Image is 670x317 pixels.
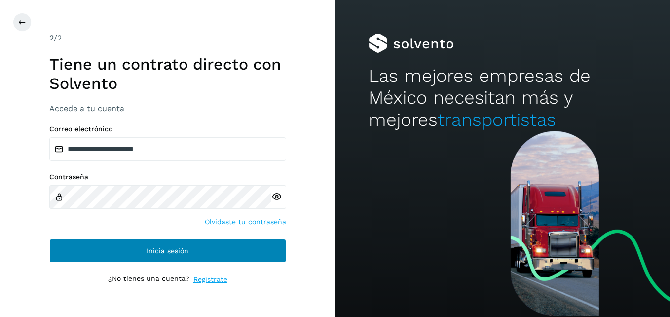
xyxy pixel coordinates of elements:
button: Inicia sesión [49,239,286,263]
h3: Accede a tu cuenta [49,104,286,113]
p: ¿No tienes una cuenta? [108,275,189,285]
label: Contraseña [49,173,286,181]
span: Inicia sesión [147,247,188,254]
a: Olvidaste tu contraseña [205,217,286,227]
div: /2 [49,32,286,44]
h2: Las mejores empresas de México necesitan más y mejores [369,65,636,131]
a: Regístrate [193,275,227,285]
span: 2 [49,33,54,42]
h1: Tiene un contrato directo con Solvento [49,55,286,93]
span: transportistas [438,109,556,130]
label: Correo electrónico [49,125,286,133]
